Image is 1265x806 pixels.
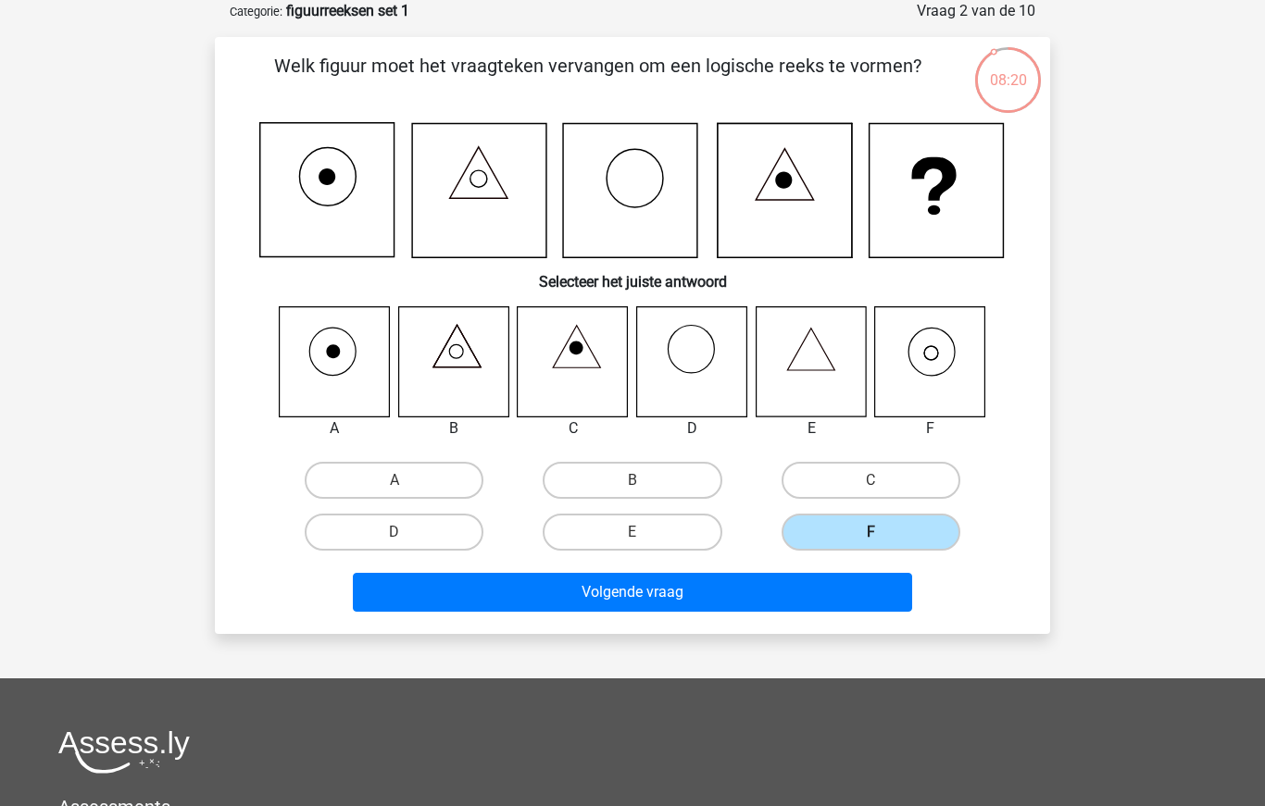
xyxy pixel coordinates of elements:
[305,514,483,551] label: D
[265,417,405,440] div: A
[305,462,483,499] label: A
[230,5,282,19] small: Categorie:
[973,45,1043,92] div: 08:20
[782,462,960,499] label: C
[244,258,1021,291] h6: Selecteer het juiste antwoord
[244,52,951,107] p: Welk figuur moet het vraagteken vervangen om een logische reeks te vormen?
[286,2,409,19] strong: figuurreeksen set 1
[543,514,721,551] label: E
[543,462,721,499] label: B
[353,573,913,612] button: Volgende vraag
[503,417,643,440] div: C
[58,730,190,774] img: Assessly logo
[384,417,524,440] div: B
[742,417,882,440] div: E
[782,514,960,551] label: F
[622,417,762,440] div: D
[860,417,1000,440] div: F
